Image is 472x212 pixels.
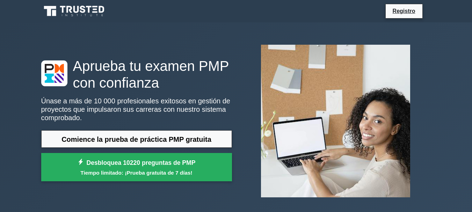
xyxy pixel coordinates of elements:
a: Registro [389,7,420,15]
font: Comience la prueba de práctica PMP gratuita [61,136,211,143]
font: Tiempo limitado: ¡Prueba gratuita de 7 días! [80,170,192,176]
a: Desbloquea 10220 preguntas de PMPTiempo limitado: ¡Prueba gratuita de 7 días! [41,153,232,181]
font: Registro [393,8,415,14]
font: Desbloquea 10220 preguntas de PMP [87,159,196,166]
font: Aprueba tu examen PMP con confianza [73,58,229,90]
font: Únase a más de 10 000 profesionales exitosos en gestión de proyectos que impulsaron sus carreras ... [41,97,230,122]
a: Comience la prueba de práctica PMP gratuita [41,130,232,148]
